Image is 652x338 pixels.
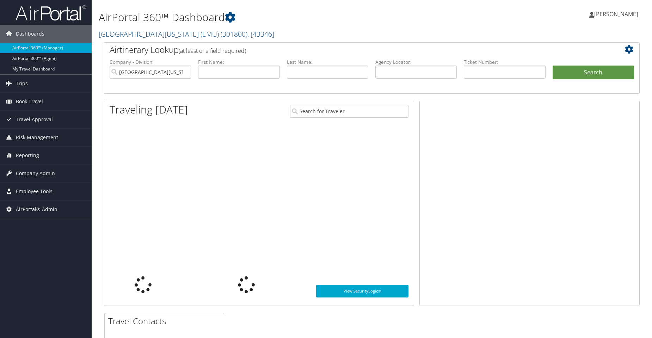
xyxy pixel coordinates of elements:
[110,102,188,117] h1: Traveling [DATE]
[16,201,57,218] span: AirPortal® Admin
[16,129,58,146] span: Risk Management
[594,10,638,18] span: [PERSON_NAME]
[16,183,53,200] span: Employee Tools
[16,93,43,110] span: Book Travel
[247,29,274,39] span: , [ 43346 ]
[375,59,457,66] label: Agency Locator:
[99,10,463,25] h1: AirPortal 360™ Dashboard
[553,66,634,80] button: Search
[16,25,44,43] span: Dashboards
[16,5,86,21] img: airportal-logo.png
[198,59,279,66] label: First Name:
[16,75,28,92] span: Trips
[16,165,55,182] span: Company Admin
[290,105,408,118] input: Search for Traveler
[589,4,645,25] a: [PERSON_NAME]
[110,59,191,66] label: Company - Division:
[108,315,224,327] h2: Travel Contacts
[287,59,368,66] label: Last Name:
[110,44,590,56] h2: Airtinerary Lookup
[16,147,39,164] span: Reporting
[316,285,409,297] a: View SecurityLogic®
[179,47,246,55] span: (at least one field required)
[464,59,545,66] label: Ticket Number:
[221,29,247,39] span: ( 301800 )
[99,29,274,39] a: [GEOGRAPHIC_DATA][US_STATE] (EMU)
[16,111,53,128] span: Travel Approval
